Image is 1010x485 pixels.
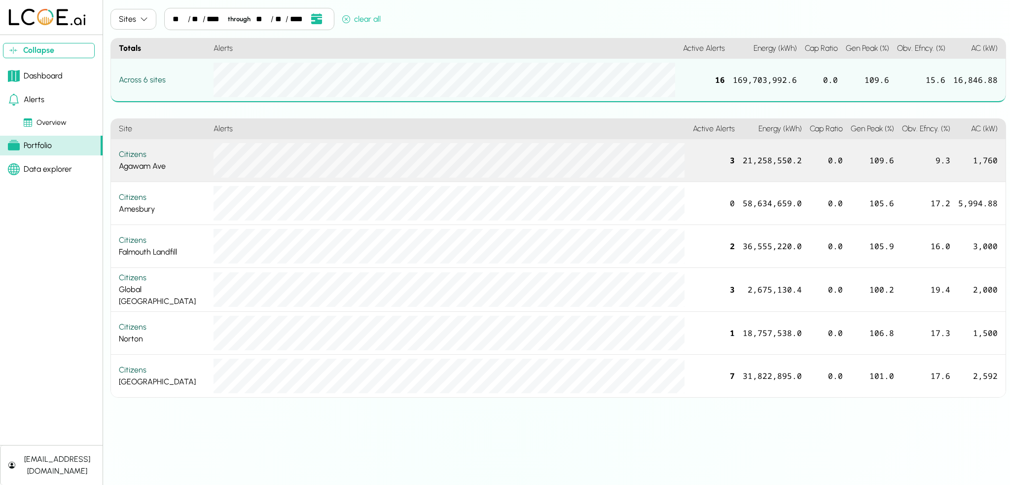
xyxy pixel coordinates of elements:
[342,13,381,25] div: clear all
[8,140,52,151] div: Portfolio
[119,321,206,333] div: Citizens
[949,38,1006,59] h4: AC (kW)
[8,70,63,82] div: Dashboard
[119,234,206,258] div: Falmouth Landfill
[290,13,306,25] div: year,
[949,59,1006,102] div: 16,846.88
[739,119,806,139] h4: Energy (kWh)
[898,268,954,312] div: 19.4
[111,38,210,59] h4: Totals
[729,38,801,59] h4: Energy (kWh)
[847,139,898,182] div: 109.6
[954,225,1006,268] div: 3,000
[898,355,954,397] div: 17.6
[801,59,842,102] div: 0.0
[806,355,847,397] div: 0.0
[847,355,898,397] div: 101.0
[8,163,72,175] div: Data explorer
[847,225,898,268] div: 105.9
[806,182,847,225] div: 0.0
[898,119,954,139] h4: Obv. Efncy. (%)
[8,94,44,106] div: Alerts
[119,74,206,86] div: Across 6 sites
[24,117,67,128] div: Overview
[119,191,206,203] div: Citizens
[739,225,806,268] div: 36,555,220.0
[739,268,806,312] div: 2,675,130.4
[119,272,206,307] div: Global [GEOGRAPHIC_DATA]
[689,268,739,312] div: 3
[689,119,739,139] h4: Active Alerts
[119,149,206,160] div: Citizens
[119,364,206,376] div: Citizens
[898,139,954,182] div: 9.3
[739,312,806,355] div: 18,757,538.0
[210,38,679,59] h4: Alerts
[739,355,806,397] div: 31,822,895.0
[847,268,898,312] div: 100.2
[898,182,954,225] div: 17.2
[119,364,206,388] div: [GEOGRAPHIC_DATA]
[286,13,289,25] div: /
[801,38,842,59] h4: Cap Ratio
[806,312,847,355] div: 0.0
[806,225,847,268] div: 0.0
[275,13,285,25] div: day,
[119,272,206,284] div: Citizens
[893,59,949,102] div: 15.6
[203,13,206,25] div: /
[954,119,1006,139] h4: AC (kW)
[689,139,739,182] div: 3
[954,355,1006,397] div: 2,592
[842,59,893,102] div: 109.6
[806,139,847,182] div: 0.0
[689,355,739,397] div: 7
[739,182,806,225] div: 58,634,659.0
[192,13,201,25] div: day,
[893,38,949,59] h4: Obv. Efncy. (%)
[173,13,186,25] div: month,
[119,234,206,246] div: Citizens
[207,13,223,25] div: year,
[898,225,954,268] div: 16.0
[806,119,847,139] h4: Cap Ratio
[689,182,739,225] div: 0
[954,182,1006,225] div: 5,994.88
[224,14,254,24] div: through
[847,312,898,355] div: 106.8
[806,268,847,312] div: 0.0
[119,321,206,345] div: Norton
[19,453,95,477] div: [EMAIL_ADDRESS][DOMAIN_NAME]
[954,312,1006,355] div: 1,500
[739,139,806,182] div: 21,258,550.2
[898,312,954,355] div: 17.3
[842,38,893,59] h4: Gen Peak (%)
[847,182,898,225] div: 105.6
[729,59,801,102] div: 169,703,992.6
[338,12,385,30] button: clear all
[847,119,898,139] h4: Gen Peak (%)
[954,268,1006,312] div: 2,000
[119,191,206,215] div: Amesbury
[689,312,739,355] div: 1
[119,149,206,172] div: Agawam Ave
[119,13,136,25] div: Sites
[188,13,191,25] div: /
[256,13,270,25] div: month,
[954,139,1006,182] div: 1,760
[3,43,95,58] button: Collapse
[689,225,739,268] div: 2
[210,119,689,139] h4: Alerts
[679,59,729,102] div: 16
[111,119,210,139] h4: Site
[679,38,729,59] h4: Active Alerts
[271,13,274,25] div: /
[307,12,326,26] button: Open date picker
